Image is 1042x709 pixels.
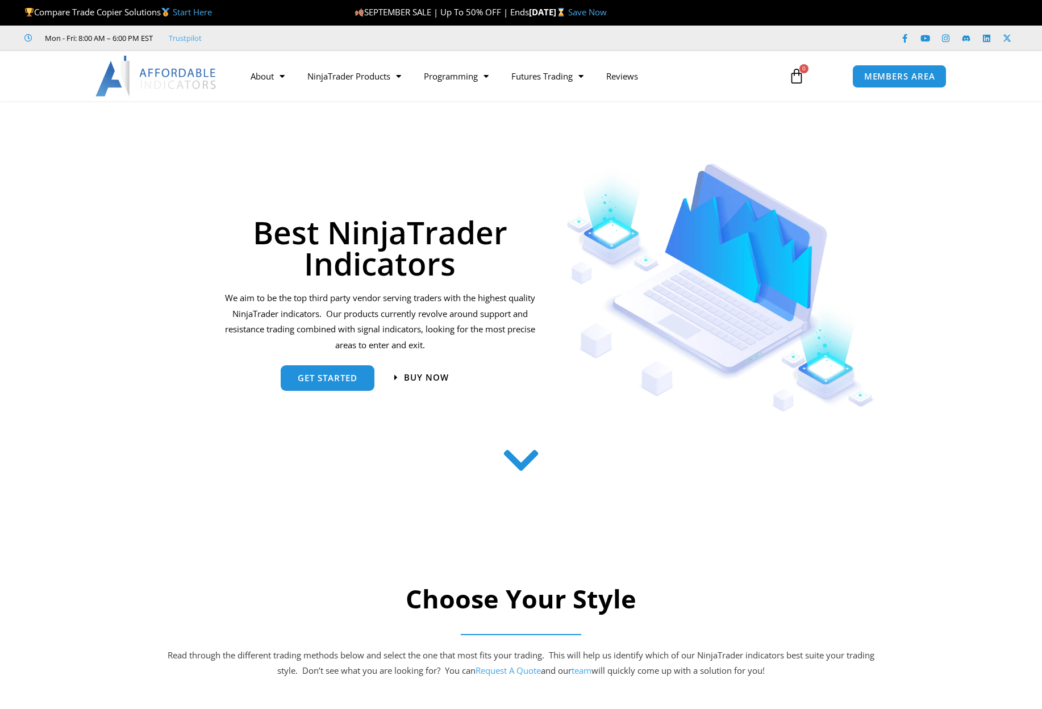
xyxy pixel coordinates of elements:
img: 🏆 [25,8,34,16]
a: Futures Trading [500,63,595,89]
p: We aim to be the top third party vendor serving traders with the highest quality NinjaTrader indi... [223,290,537,353]
img: Indicators 1 | Affordable Indicators – NinjaTrader [566,164,875,412]
a: Save Now [568,6,607,18]
span: Buy now [404,373,449,382]
span: 0 [799,64,808,73]
img: 🍂 [355,8,364,16]
a: Buy now [394,373,449,382]
a: Trustpilot [169,31,202,45]
a: MEMBERS AREA [852,65,947,88]
p: Read through the different trading methods below and select the one that most fits your trading. ... [166,648,876,679]
img: ⌛ [557,8,565,16]
a: get started [281,365,374,391]
img: 🥇 [161,8,170,16]
a: NinjaTrader Products [296,63,412,89]
span: Mon - Fri: 8:00 AM – 6:00 PM EST [42,31,153,45]
a: Request A Quote [476,665,541,676]
strong: [DATE] [529,6,568,18]
span: get started [298,374,357,382]
a: Programming [412,63,500,89]
span: Compare Trade Copier Solutions [24,6,212,18]
nav: Menu [239,63,776,89]
img: LogoAI | Affordable Indicators – NinjaTrader [95,56,218,97]
a: 0 [772,60,822,93]
span: MEMBERS AREA [864,72,935,81]
a: Reviews [595,63,649,89]
span: SEPTEMBER SALE | Up To 50% OFF | Ends [355,6,529,18]
a: Start Here [173,6,212,18]
a: About [239,63,296,89]
h1: Best NinjaTrader Indicators [223,216,537,279]
h2: Choose Your Style [166,582,876,616]
a: team [572,665,591,676]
